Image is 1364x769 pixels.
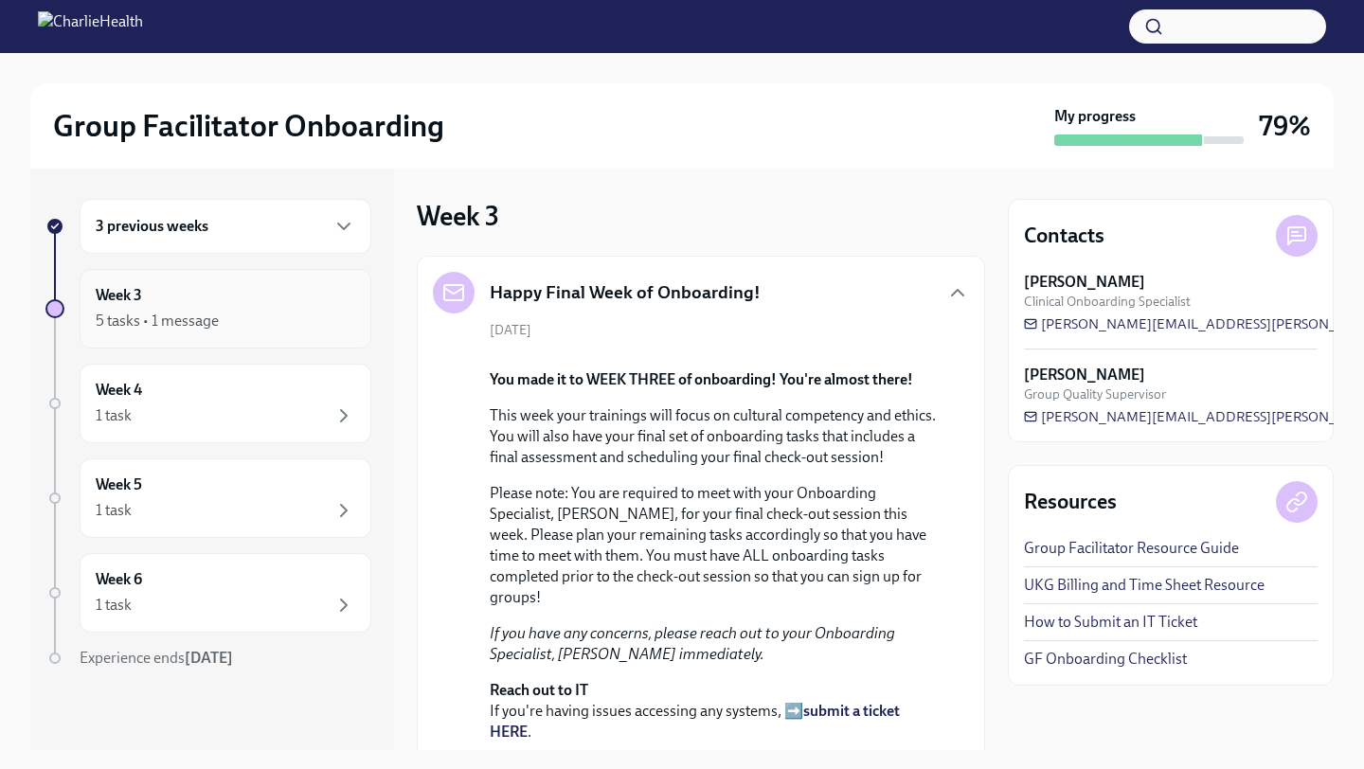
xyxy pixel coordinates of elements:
[53,107,444,145] h2: Group Facilitator Onboarding
[490,624,895,663] em: If you have any concerns, please reach out to your Onboarding Specialist, [PERSON_NAME] immediately.
[490,680,939,742] p: If you're having issues accessing any systems, ➡️ .
[45,458,371,538] a: Week 51 task
[1024,612,1197,633] a: How to Submit an IT Ticket
[96,285,142,306] h6: Week 3
[96,595,132,616] div: 1 task
[45,553,371,633] a: Week 61 task
[1024,293,1191,311] span: Clinical Onboarding Specialist
[1024,575,1265,596] a: UKG Billing and Time Sheet Resource
[1024,538,1239,559] a: Group Facilitator Resource Guide
[490,483,939,608] p: Please note: You are required to meet with your Onboarding Specialist, [PERSON_NAME], for your fi...
[96,474,142,495] h6: Week 5
[96,311,219,331] div: 5 tasks • 1 message
[1024,365,1145,385] strong: [PERSON_NAME]
[417,199,499,233] h3: Week 3
[185,649,233,667] strong: [DATE]
[38,11,143,42] img: CharlieHealth
[45,364,371,443] a: Week 41 task
[490,681,588,699] strong: Reach out to IT
[96,380,142,401] h6: Week 4
[96,569,142,590] h6: Week 6
[490,370,913,388] strong: You made it to WEEK THREE of onboarding! You're almost there!
[490,321,531,339] span: [DATE]
[96,216,208,237] h6: 3 previous weeks
[45,269,371,349] a: Week 35 tasks • 1 message
[1259,109,1311,143] h3: 79%
[1024,649,1187,670] a: GF Onboarding Checklist
[490,280,761,305] h5: Happy Final Week of Onboarding!
[80,649,233,667] span: Experience ends
[1024,488,1117,516] h4: Resources
[1054,106,1136,127] strong: My progress
[96,500,132,521] div: 1 task
[80,199,371,254] div: 3 previous weeks
[1024,385,1166,403] span: Group Quality Supervisor
[490,405,939,468] p: This week your trainings will focus on cultural competency and ethics. You will also have your fi...
[1024,222,1104,250] h4: Contacts
[1024,272,1145,293] strong: [PERSON_NAME]
[96,405,132,426] div: 1 task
